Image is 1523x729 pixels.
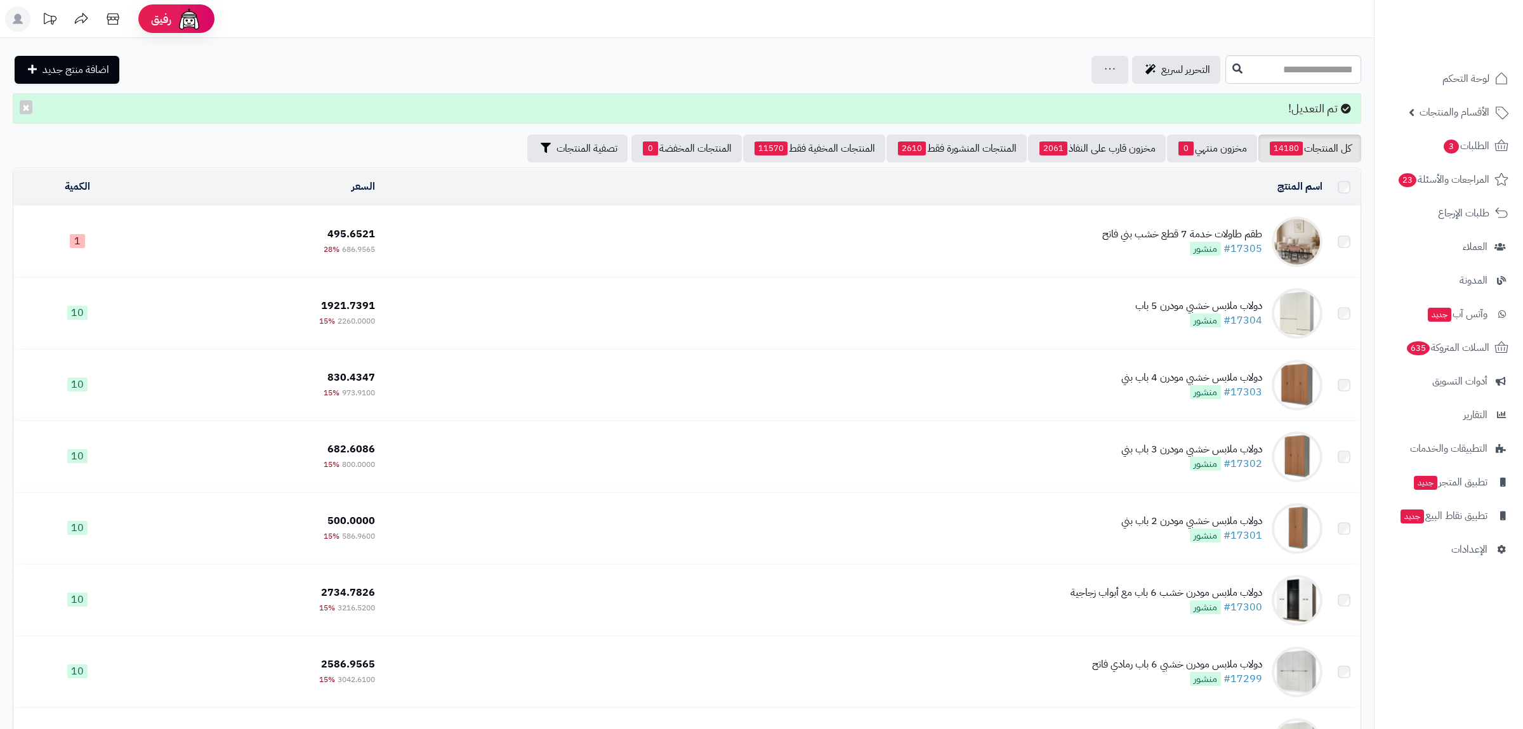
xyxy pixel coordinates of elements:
[1414,476,1437,490] span: جديد
[1406,341,1430,356] span: 635
[1190,600,1221,614] span: منشور
[1223,384,1262,400] a: #17303
[1410,440,1487,457] span: التطبيقات والخدمات
[1223,241,1262,256] a: #17305
[1382,265,1515,296] a: المدونة
[1132,56,1220,84] a: التحرير لسريع
[898,141,926,155] span: 2610
[1135,299,1262,313] div: دولاب ملابس خشبي مودرن 5 باب
[1092,657,1262,672] div: دولاب ملابس مودرن خشبي 6 باب رمادي فاتح
[1272,360,1322,410] img: دولاب ملابس خشبي مودرن 4 باب بني
[1399,507,1487,525] span: تطبيق نقاط البيع
[43,62,109,77] span: اضافة منتج جديد
[321,298,375,313] span: 1921.7391
[67,378,88,391] span: 10
[324,530,340,542] span: 15%
[1420,103,1489,121] span: الأقسام والمنتجات
[1401,509,1424,523] span: جديد
[1039,141,1067,155] span: 2061
[34,6,65,35] a: تحديثات المنصة
[319,674,335,685] span: 15%
[1463,238,1487,256] span: العملاء
[1071,586,1262,600] div: دولاب ملابس مودرن خشب 6 باب مع أبواب زجاجية
[15,56,119,84] a: اضافة منتج جديد
[1223,313,1262,328] a: #17304
[527,135,628,162] button: تصفية المنتجات
[1432,372,1487,390] span: أدوات التسويق
[1382,366,1515,397] a: أدوات التسويق
[755,141,788,155] span: 11570
[324,459,340,470] span: 15%
[1272,575,1322,626] img: دولاب ملابس مودرن خشب 6 باب مع أبواب زجاجية
[1178,141,1194,155] span: 0
[176,6,202,32] img: ai-face.png
[1272,216,1322,267] img: طقم طاولات خدمة 7 قطع خشب بني فاتح
[557,141,617,156] span: تصفية المنتجات
[327,513,375,529] span: 500.0000
[342,530,375,542] span: 586.9600
[743,135,885,162] a: المنتجات المخفية فقط11570
[1028,135,1166,162] a: مخزون قارب على النفاذ2061
[1270,141,1303,155] span: 14180
[1223,600,1262,615] a: #17300
[1397,171,1489,188] span: المراجعات والأسئلة
[1121,442,1262,457] div: دولاب ملابس خشبي مودرن 3 باب بني
[631,135,742,162] a: المنتجات المخفضة0
[327,442,375,457] span: 682.6086
[1382,467,1515,497] a: تطبيق المتجرجديد
[1382,332,1515,363] a: السلات المتروكة635
[67,593,88,607] span: 10
[1437,26,1511,53] img: logo-2.png
[1223,456,1262,471] a: #17302
[1190,529,1221,542] span: منشور
[324,387,340,398] span: 15%
[1442,137,1489,155] span: الطلبات
[1258,135,1361,162] a: كل المنتجات14180
[67,664,88,678] span: 10
[324,244,340,255] span: 28%
[1428,308,1451,322] span: جديد
[643,141,658,155] span: 0
[1382,131,1515,161] a: الطلبات3
[342,459,375,470] span: 800.0000
[1223,528,1262,543] a: #17301
[1442,70,1489,88] span: لوحة التحكم
[1451,541,1487,558] span: الإعدادات
[1272,288,1322,339] img: دولاب ملابس خشبي مودرن 5 باب
[1382,299,1515,329] a: وآتس آبجديد
[151,11,171,27] span: رفيق
[1190,457,1221,471] span: منشور
[1161,62,1210,77] span: التحرير لسريع
[321,585,375,600] span: 2734.7826
[1438,204,1489,222] span: طلبات الإرجاع
[70,234,85,248] span: 1
[1382,433,1515,464] a: التطبيقات والخدمات
[13,93,1361,124] div: تم التعديل!
[319,315,335,327] span: 15%
[338,602,375,614] span: 3216.5200
[1443,140,1459,154] span: 3
[1272,431,1322,482] img: دولاب ملابس خشبي مودرن 3 باب بني
[1121,514,1262,529] div: دولاب ملابس خشبي مودرن 2 باب بني
[1190,313,1221,327] span: منشور
[1463,406,1487,424] span: التقارير
[65,179,90,194] a: الكمية
[1382,534,1515,565] a: الإعدادات
[1406,339,1489,357] span: السلات المتروكة
[319,602,335,614] span: 15%
[338,674,375,685] span: 3042.6100
[342,244,375,255] span: 686.9565
[327,227,375,242] span: 495.6521
[338,315,375,327] span: 2260.0000
[327,370,375,385] span: 830.4347
[1167,135,1257,162] a: مخزون منتهي0
[1190,385,1221,399] span: منشور
[1190,242,1221,256] span: منشور
[1272,503,1322,554] img: دولاب ملابس خشبي مودرن 2 باب بني
[67,306,88,320] span: 10
[1382,232,1515,262] a: العملاء
[67,521,88,535] span: 10
[1460,272,1487,289] span: المدونة
[1382,400,1515,430] a: التقارير
[1223,671,1262,686] a: #17299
